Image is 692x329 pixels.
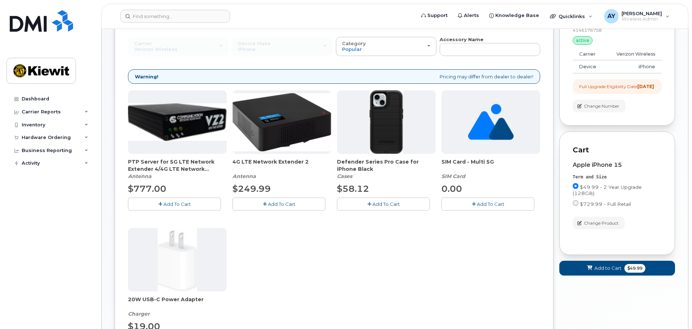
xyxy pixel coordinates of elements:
em: Antenna [232,173,256,179]
span: AY [607,12,615,21]
div: SIM Card - Multi 5G [441,158,540,180]
button: Add To Cart [337,198,430,210]
button: Change Product [573,217,625,229]
div: Full Upgrade Eligibility Date [579,83,654,90]
button: Change Number [573,100,625,112]
span: $249.99 [232,183,271,194]
div: Andrew Yee [599,9,675,23]
span: Add To Cart [268,201,295,207]
span: $729.99 - Full Retail [580,201,631,207]
button: Add To Cart [441,198,534,210]
span: SIM Card - Multi 5G [441,158,540,173]
em: Cases [337,173,352,179]
iframe: Messenger Launcher [661,298,687,324]
div: active [573,36,593,45]
span: Add to Cart [594,265,621,272]
a: Support [416,8,453,23]
span: Support [427,12,448,19]
p: Cart [573,145,662,155]
span: $49.99 - 2 Year Upgrade (128GB) [573,184,642,196]
input: $49.99 - 2 Year Upgrade (128GB) [573,183,578,189]
img: 4glte_extender.png [232,93,331,151]
div: 20W USB-C Power Adapter [128,296,227,317]
button: Add To Cart [232,198,325,210]
button: Add To Cart [128,198,221,210]
span: Add To Cart [477,201,504,207]
em: SIM Card [441,173,465,179]
div: Term and Size [573,174,662,180]
img: apple20w.jpg [158,228,197,291]
span: $58.12 [337,183,369,194]
span: Change Product [584,220,619,226]
span: $49.99 [624,264,645,273]
span: Defender Series Pro Case for iPhone Black [337,158,436,173]
span: 0.00 [441,183,462,194]
span: Add To Cart [163,201,191,207]
span: Change Number [584,103,619,109]
td: iPhone [605,60,662,73]
img: defenderiphone14.png [370,90,403,154]
button: Category Popular [336,37,436,56]
input: $729.99 - Full Retail [573,200,578,206]
a: Alerts [453,8,484,23]
input: Find something... [120,10,230,23]
span: [PERSON_NAME] [621,10,662,16]
span: Quicklinks [559,13,585,19]
em: Charger [128,311,150,317]
div: 4G LTE Network Extender 2 [232,158,331,180]
span: Knowledge Base [495,12,539,19]
td: Carrier [573,48,605,61]
span: 20W USB-C Power Adapter [128,296,227,310]
div: 4146176758 [573,27,662,33]
em: Antenna [128,173,151,179]
button: Add to Cart $49.99 [559,261,675,276]
span: Wireless Admin [621,16,662,22]
span: 4G LTE Network Extender 2 [232,158,331,173]
img: Casa_Sysem.png [128,103,227,141]
span: Alerts [464,12,479,19]
div: Apple iPhone 15 [573,162,662,168]
img: no_image_found-2caef05468ed5679b831cfe6fc140e25e0c280774317ffc20a367ab7fd17291e.png [468,90,514,154]
span: Popular [342,46,362,52]
span: PTP Server for 5G LTE Network Extender 4/4G LTE Network Extender 3 [128,158,227,173]
span: $777.00 [128,183,166,194]
strong: [DATE] [637,84,654,89]
td: Device [573,60,605,73]
div: Quicklinks [545,9,598,23]
span: Add To Cart [372,201,400,207]
a: Knowledge Base [484,8,544,23]
div: Pricing may differ from dealer to dealer! [128,69,540,84]
span: Category [342,40,366,46]
div: PTP Server for 5G LTE Network Extender 4/4G LTE Network Extender 3 [128,158,227,180]
strong: Accessory Name [440,36,483,42]
strong: Warning! [135,73,158,80]
td: Verizon Wireless [605,48,662,61]
div: Defender Series Pro Case for iPhone Black [337,158,436,180]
